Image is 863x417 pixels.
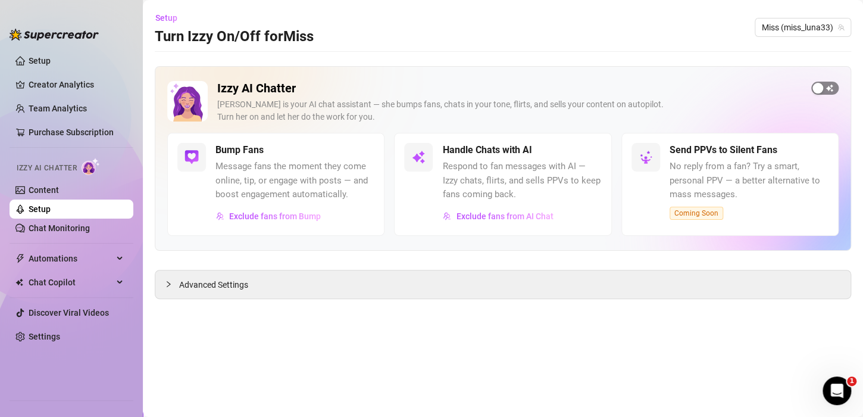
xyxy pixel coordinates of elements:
[443,212,451,220] img: svg%3e
[29,56,51,66] a: Setup
[29,223,90,233] a: Chat Monitoring
[29,104,87,113] a: Team Analytics
[217,81,802,96] h2: Izzy AI Chatter
[29,308,109,318] a: Discover Viral Videos
[10,29,99,41] img: logo-BBDzfeDw.svg
[215,207,321,226] button: Exclude fans from Bump
[29,204,51,214] a: Setup
[442,160,601,202] span: Respond to fan messages with AI — Izzy chats, flirts, and sells PPVs to keep fans coming back.
[179,278,248,291] span: Advanced Settings
[165,278,179,291] div: collapsed
[29,123,124,142] a: Purchase Subscription
[165,281,172,288] span: collapsed
[670,207,723,220] span: Coming Soon
[82,158,100,175] img: AI Chatter
[155,13,177,23] span: Setup
[639,150,653,164] img: svg%3e
[442,207,554,226] button: Exclude fans from AI Chat
[847,376,856,386] span: 1
[185,150,199,164] img: svg%3e
[15,254,25,263] span: thunderbolt
[155,27,314,46] h3: Turn Izzy On/Off for Miss
[456,211,553,221] span: Exclude fans from AI Chat
[229,211,321,221] span: Exclude fans from Bump
[762,18,844,36] span: Miss (miss_luna33)
[29,249,113,268] span: Automations
[29,332,60,341] a: Settings
[217,98,802,123] div: [PERSON_NAME] is your AI chat assistant — she bumps fans, chats in your tone, flirts, and sells y...
[167,81,208,122] img: Izzy AI Chatter
[17,163,77,174] span: Izzy AI Chatter
[670,160,828,202] span: No reply from a fan? Try a smart, personal PPV — a better alternative to mass messages.
[215,160,374,202] span: Message fans the moment they come online, tip, or engage with posts — and boost engagement automa...
[15,278,23,287] img: Chat Copilot
[670,143,777,157] h5: Send PPVs to Silent Fans
[411,150,426,164] img: svg%3e
[837,24,845,31] span: team
[155,8,187,27] button: Setup
[215,143,264,157] h5: Bump Fans
[216,212,224,220] img: svg%3e
[29,185,59,195] a: Content
[442,143,531,157] h5: Handle Chats with AI
[29,273,113,292] span: Chat Copilot
[29,75,124,94] a: Creator Analytics
[823,376,851,405] iframe: Intercom live chat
